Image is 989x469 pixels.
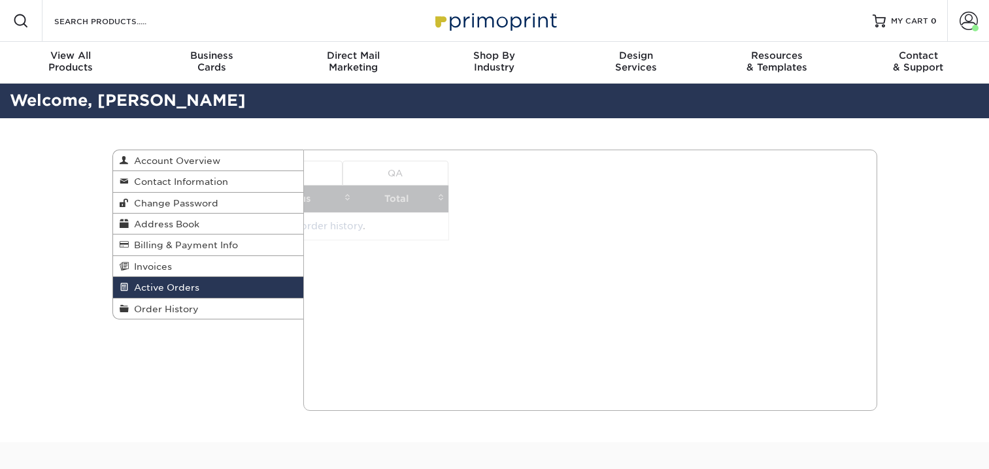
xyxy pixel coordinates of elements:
[848,50,989,73] div: & Support
[707,50,848,73] div: & Templates
[141,50,282,61] span: Business
[129,155,220,166] span: Account Overview
[113,150,304,171] a: Account Overview
[141,42,282,84] a: BusinessCards
[424,50,565,61] span: Shop By
[129,198,218,208] span: Change Password
[565,50,707,73] div: Services
[113,214,304,234] a: Address Book
[891,16,928,27] span: MY CART
[53,13,180,29] input: SEARCH PRODUCTS.....
[282,42,424,84] a: Direct MailMarketing
[129,219,199,229] span: Address Book
[429,7,560,35] img: Primoprint
[129,240,238,250] span: Billing & Payment Info
[282,50,424,61] span: Direct Mail
[113,256,304,277] a: Invoices
[707,42,848,84] a: Resources& Templates
[848,50,989,61] span: Contact
[113,277,304,298] a: Active Orders
[424,50,565,73] div: Industry
[355,186,448,212] th: Total
[129,176,228,187] span: Contact Information
[141,50,282,73] div: Cards
[301,221,363,231] a: order history
[424,42,565,84] a: Shop ByIndustry
[129,282,199,293] span: Active Orders
[848,42,989,84] a: Contact& Support
[113,171,304,192] a: Contact Information
[565,42,707,84] a: DesignServices
[113,234,304,255] a: Billing & Payment Info
[129,304,199,314] span: Order History
[113,193,304,214] a: Change Password
[343,161,448,186] a: QA
[565,50,707,61] span: Design
[113,299,304,319] a: Order History
[707,50,848,61] span: Resources
[282,50,424,73] div: Marketing
[129,261,172,272] span: Invoices
[931,16,937,25] span: 0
